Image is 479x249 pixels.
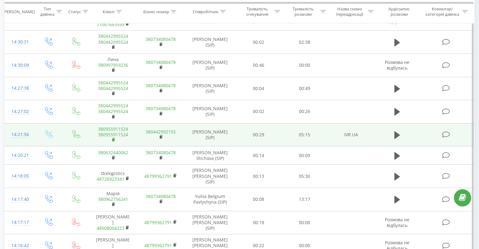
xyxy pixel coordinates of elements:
[236,54,282,77] td: 00:46
[282,54,327,77] td: 00:00
[98,150,128,156] a: 380632440062
[98,62,128,68] a: 380997959236
[185,188,236,211] td: Yuliia Belgium Pavlyshyna (SIP)
[98,108,128,114] a: 380442995524
[143,9,169,14] div: Бізнес номер
[3,9,35,14] div: [PERSON_NAME]
[385,217,409,228] span: Розмова не відбулась
[98,103,128,109] a: 380442995524
[185,54,236,77] td: [PERSON_NAME] (SIP)
[385,59,409,71] span: Розмова не відбулась
[282,211,327,234] td: 00:00
[236,146,282,165] td: 00:14
[185,146,236,165] td: [PERSON_NAME] Illichova (SIP)
[98,80,128,86] a: 380442995524
[236,123,282,146] td: 00:29
[185,211,236,234] td: [PERSON_NAME] [PERSON_NAME] (SIP)
[11,149,28,161] div: 14:20:21
[145,59,176,65] a: 380734080478
[68,9,81,14] div: Статус
[98,132,128,138] a: 380955911524
[89,188,137,211] td: Марія
[40,7,54,17] div: Тип дзвінка
[282,123,327,146] td: 05:15
[145,129,176,135] a: 380442992155
[98,126,128,132] a: 380955911524
[89,54,137,77] td: Лина
[144,173,172,179] a: 48799362791
[242,7,273,17] div: Тривалість очікування
[282,31,327,54] td: 02:38
[236,77,282,100] td: 00:04
[98,33,128,39] a: 380442995524
[185,165,236,188] td: [PERSON_NAME] [PERSON_NAME] (SIP)
[145,193,176,199] a: 380734080478
[193,9,219,14] div: Співробітник
[98,39,128,45] a: 380442995524
[145,150,176,156] a: 380734080478
[11,216,28,229] div: 14:17:17
[327,123,375,146] td: IVR UA
[89,211,137,234] td: [PERSON_NAME]
[282,165,327,188] td: 05:30
[145,82,176,88] a: 380734080478
[11,128,28,141] div: 14:21:56
[424,7,460,17] div: Коментар/категорія дзвінка
[98,85,128,91] a: 380442995524
[185,123,236,146] td: [PERSON_NAME] (SIP)
[97,176,124,182] a: 48726923341
[11,36,28,48] div: 14:30:31
[144,219,172,225] a: 48799362791
[11,170,28,182] div: 14:18:05
[11,82,28,94] div: 14:27:38
[282,188,327,211] td: 13:17
[236,211,282,234] td: 00:18
[282,146,327,165] td: 00:09
[145,105,176,111] a: 380734080478
[381,7,418,17] div: Аудіозапис розмови
[11,105,28,118] div: 14:27:02
[236,100,282,123] td: 00:02
[236,165,282,188] td: 00:13
[11,59,28,71] div: 14:30:09
[145,36,176,42] a: 380734080478
[282,100,327,123] td: 00:26
[97,225,124,231] a: 48508004223
[97,21,124,27] a: 77087663599
[89,165,137,188] td: tbxlogistics
[11,193,28,206] div: 14:17:40
[144,242,172,248] a: 48799362791
[185,100,236,123] td: [PERSON_NAME] (SIP)
[236,31,282,54] td: 00:02
[185,31,236,54] td: [PERSON_NAME] (SIP)
[333,7,366,17] div: Назва схеми переадресації
[236,188,282,211] td: 00:08
[287,7,319,17] div: Тривалість розмови
[282,77,327,100] td: 00:49
[185,77,236,100] td: [PERSON_NAME] (SIP)
[103,9,115,14] div: Клієнт
[98,196,128,202] a: 380962756241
